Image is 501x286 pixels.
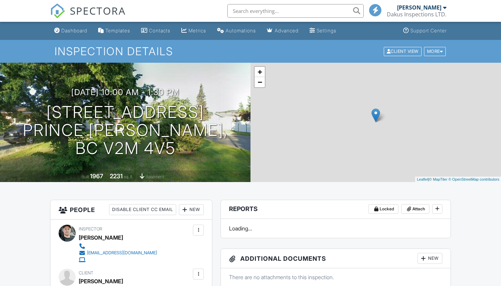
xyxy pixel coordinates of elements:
[95,25,133,37] a: Templates
[50,3,65,18] img: The Best Home Inspection Software - Spectora
[188,28,206,33] div: Metrics
[424,47,446,56] div: More
[226,28,256,33] div: Automations
[105,28,130,33] div: Templates
[138,25,173,37] a: Contacts
[264,25,301,37] a: Advanced
[149,28,170,33] div: Contacts
[81,174,89,179] span: Built
[255,77,265,87] a: Zoom out
[87,250,157,256] div: [EMAIL_ADDRESS][DOMAIN_NAME]
[79,232,123,243] div: [PERSON_NAME]
[11,103,240,157] h1: [STREET_ADDRESS] Prince [PERSON_NAME], BC V2M 4V5
[255,67,265,77] a: Zoom in
[110,172,123,180] div: 2231
[50,200,212,220] h3: People
[384,47,422,56] div: Client View
[79,226,102,231] span: Inspector
[229,273,442,281] p: There are no attachments to this inspection.
[70,3,126,18] span: SPECTORA
[383,48,423,54] a: Client View
[71,88,179,97] h3: [DATE] 10:00 am - 1:30 pm
[417,253,442,264] div: New
[61,28,87,33] div: Dashboard
[317,28,336,33] div: Settings
[275,28,299,33] div: Advanced
[221,249,451,268] h3: Additional Documents
[415,177,501,182] div: |
[90,172,103,180] div: 1967
[307,25,339,37] a: Settings
[227,4,364,18] input: Search everything...
[124,174,133,179] span: sq. ft.
[179,25,209,37] a: Metrics
[146,174,164,179] span: basement
[109,204,176,215] div: Disable Client CC Email
[397,4,441,11] div: [PERSON_NAME]
[214,25,259,37] a: Automations (Basic)
[449,177,499,181] a: © OpenStreetMap contributors
[400,25,450,37] a: Support Center
[51,25,90,37] a: Dashboard
[429,177,447,181] a: © MapTiler
[179,204,204,215] div: New
[387,11,446,18] div: Dakus Inspections LTD.
[410,28,447,33] div: Support Center
[417,177,428,181] a: Leaflet
[79,250,157,256] a: [EMAIL_ADDRESS][DOMAIN_NAME]
[50,9,126,24] a: SPECTORA
[79,270,93,275] span: Client
[55,45,446,57] h1: Inspection Details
